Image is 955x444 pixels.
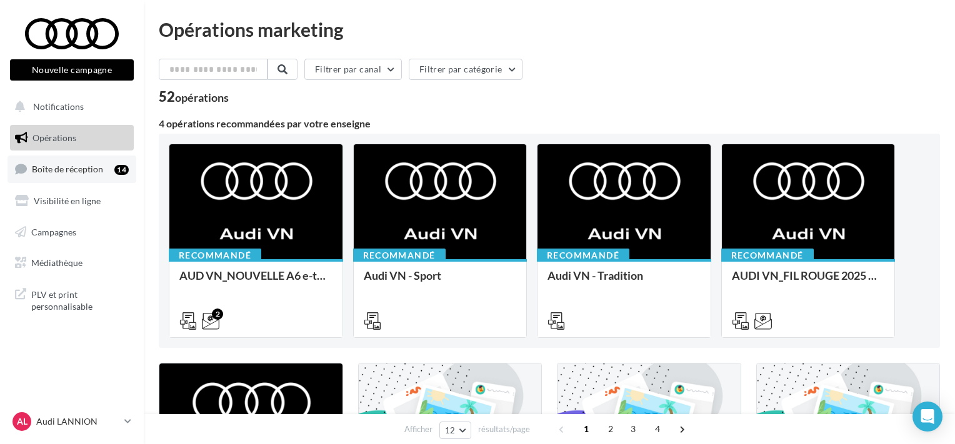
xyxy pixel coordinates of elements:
[364,269,517,294] div: Audi VN - Sport
[7,250,136,276] a: Médiathèque
[409,59,522,80] button: Filtrer par catégorie
[547,269,701,294] div: Audi VN - Tradition
[212,308,223,320] div: 2
[159,20,940,39] div: Opérations marketing
[7,125,136,151] a: Opérations
[439,422,471,439] button: 12
[7,188,136,214] a: Visibilité en ligne
[10,59,134,81] button: Nouvelle campagne
[34,195,101,206] span: Visibilité en ligne
[159,119,940,129] div: 4 opérations recommandées par votre enseigne
[478,423,530,435] span: résultats/page
[33,101,84,112] span: Notifications
[36,415,119,428] p: Audi LANNION
[732,269,885,294] div: AUDI VN_FIL ROUGE 2025 - A1, Q2, Q3, Q5 et Q4 e-tron
[445,425,456,435] span: 12
[623,419,643,439] span: 3
[10,410,134,433] a: AL Audi LANNION
[31,286,129,313] span: PLV et print personnalisable
[159,90,229,104] div: 52
[7,94,131,120] button: Notifications
[601,419,621,439] span: 2
[175,92,229,103] div: opérations
[32,132,76,143] span: Opérations
[912,402,942,432] div: Open Intercom Messenger
[179,269,332,294] div: AUD VN_NOUVELLE A6 e-tron
[647,419,667,439] span: 4
[31,257,82,268] span: Médiathèque
[32,164,103,174] span: Boîte de réception
[7,155,136,182] a: Boîte de réception14
[304,59,402,80] button: Filtrer par canal
[169,249,261,262] div: Recommandé
[17,415,27,428] span: AL
[404,423,432,435] span: Afficher
[576,419,596,439] span: 1
[353,249,446,262] div: Recommandé
[7,219,136,245] a: Campagnes
[114,165,129,175] div: 14
[537,249,629,262] div: Recommandé
[7,281,136,318] a: PLV et print personnalisable
[31,226,76,237] span: Campagnes
[721,249,814,262] div: Recommandé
